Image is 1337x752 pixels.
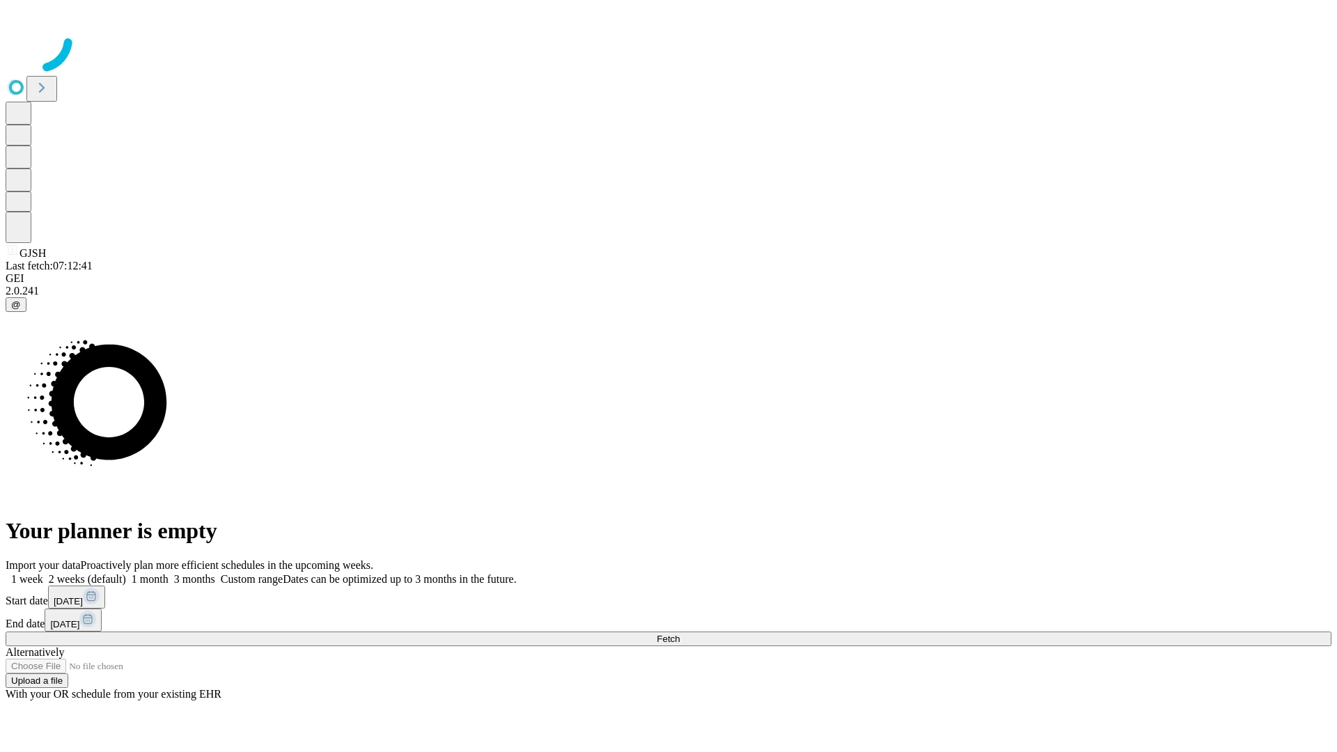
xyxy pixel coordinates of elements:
[19,247,46,259] span: GJSH
[81,559,373,571] span: Proactively plan more efficient schedules in the upcoming weeks.
[657,634,680,644] span: Fetch
[6,260,93,272] span: Last fetch: 07:12:41
[45,609,102,632] button: [DATE]
[283,573,516,585] span: Dates can be optimized up to 3 months in the future.
[6,297,26,312] button: @
[48,586,105,609] button: [DATE]
[174,573,215,585] span: 3 months
[6,518,1331,544] h1: Your planner is empty
[6,559,81,571] span: Import your data
[6,285,1331,297] div: 2.0.241
[54,596,83,606] span: [DATE]
[11,299,21,310] span: @
[11,573,43,585] span: 1 week
[50,619,79,629] span: [DATE]
[6,609,1331,632] div: End date
[6,272,1331,285] div: GEI
[6,646,64,658] span: Alternatively
[6,586,1331,609] div: Start date
[221,573,283,585] span: Custom range
[6,632,1331,646] button: Fetch
[49,573,126,585] span: 2 weeks (default)
[6,673,68,688] button: Upload a file
[6,688,221,700] span: With your OR schedule from your existing EHR
[132,573,169,585] span: 1 month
